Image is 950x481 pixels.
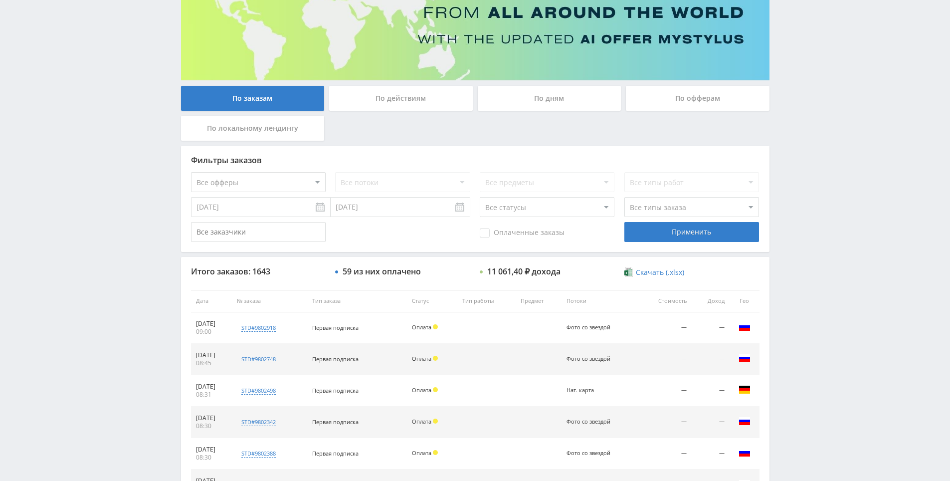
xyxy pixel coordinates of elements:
div: [DATE] [196,446,227,454]
div: 08:45 [196,359,227,367]
span: Оплата [412,418,431,425]
td: — [692,312,730,344]
span: Первая подписка [312,324,359,331]
input: Use the arrow keys to pick a date [191,197,331,217]
span: Оплата [412,355,431,362]
div: Нат. карта [567,387,611,394]
td: — [692,375,730,407]
th: Предмет [516,290,562,312]
div: std#9802342 [241,418,276,426]
div: По действиям [329,86,473,111]
span: Оплата [412,386,431,394]
td: — [637,407,691,438]
span: Скачать (.xlsx) [636,268,684,276]
div: 11 061,40 ₽ дохода [487,267,561,276]
div: Итого заказов: 1643 [191,267,326,276]
div: [DATE] [196,351,227,359]
span: Первая подписка [312,387,359,394]
div: [DATE] [196,320,227,328]
th: Тип заказа [307,290,407,312]
img: rus.png [739,447,751,459]
td: — [637,438,691,470]
th: Дата [191,290,232,312]
span: Первая подписка [312,418,359,426]
div: 08:30 [196,422,227,430]
img: deu.png [739,384,751,396]
div: Фото со звездой [567,419,611,425]
span: Оплаченные заказы [480,228,565,238]
th: Статус [407,290,457,312]
td: — [637,344,691,375]
div: [DATE] [196,383,227,391]
span: Оплата [412,323,431,331]
div: 08:30 [196,454,227,462]
td: — [692,438,730,470]
th: Доход [692,290,730,312]
div: std#9802498 [241,387,276,395]
div: 09:00 [196,328,227,336]
span: Холд [433,324,438,329]
img: rus.png [739,415,751,427]
div: По заказам [181,86,325,111]
span: Холд [433,356,438,361]
th: Гео [730,290,760,312]
span: Первая подписка [312,355,359,363]
div: По офферам [626,86,769,111]
th: Тип работы [457,290,516,312]
div: std#9802918 [241,324,276,332]
td: — [637,375,691,407]
span: Оплата [412,449,431,457]
span: Холд [433,387,438,392]
div: По дням [478,86,621,111]
img: xlsx [624,267,633,277]
td: — [692,407,730,438]
th: № заказа [232,290,307,312]
span: Холд [433,419,438,424]
img: rus.png [739,352,751,364]
th: Потоки [562,290,637,312]
div: 59 из них оплачено [343,267,421,276]
div: Применить [624,222,759,242]
div: [DATE] [196,414,227,422]
div: 08:31 [196,391,227,399]
a: Скачать (.xlsx) [624,267,684,277]
td: — [637,312,691,344]
img: rus.png [739,321,751,333]
div: Фото со звездой [567,356,611,362]
div: Фильтры заказов [191,156,760,165]
div: Фото со звездой [567,324,611,331]
div: std#9802388 [241,450,276,458]
span: Первая подписка [312,450,359,457]
input: Все заказчики [191,222,326,242]
div: Фото со звездой [567,450,611,457]
td: — [692,344,730,375]
span: Холд [433,450,438,455]
div: std#9802748 [241,355,276,363]
div: По локальному лендингу [181,116,325,141]
th: Стоимость [637,290,691,312]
